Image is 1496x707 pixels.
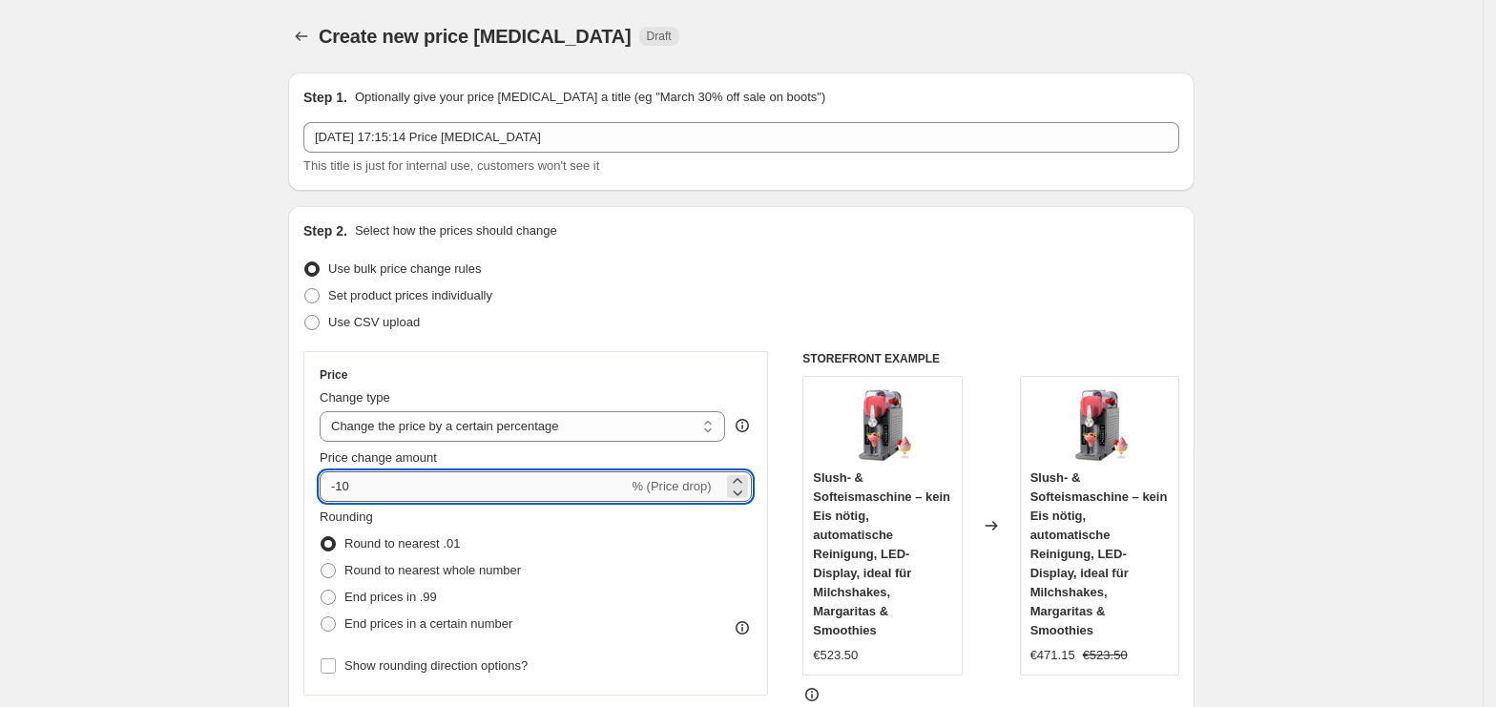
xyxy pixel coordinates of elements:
[733,416,752,435] div: help
[344,563,521,577] span: Round to nearest whole number
[1083,646,1128,665] strike: €523.50
[1061,386,1137,463] img: 71EZh_kyMkL_80x.jpg
[320,509,373,524] span: Rounding
[303,158,599,173] span: This title is just for internal use, customers won't see it
[320,367,347,383] h3: Price
[303,122,1179,153] input: 30% off holiday sale
[320,471,628,502] input: -15
[344,536,460,551] span: Round to nearest .01
[288,23,315,50] button: Price change jobs
[647,29,672,44] span: Draft
[813,470,950,637] span: Slush- & Softeismaschine – kein Eis nötig, automatische Reinigung, LED-Display, ideal für Milchsh...
[844,386,921,463] img: 71EZh_kyMkL_80x.jpg
[303,221,347,240] h2: Step 2.
[1030,646,1075,665] div: €471.15
[632,479,711,493] span: % (Price drop)
[355,221,557,240] p: Select how the prices should change
[344,590,437,604] span: End prices in .99
[328,315,420,329] span: Use CSV upload
[802,351,1179,366] h6: STOREFRONT EXAMPLE
[303,88,347,107] h2: Step 1.
[319,26,632,47] span: Create new price [MEDICAL_DATA]
[344,658,528,673] span: Show rounding direction options?
[328,288,492,302] span: Set product prices individually
[320,390,390,405] span: Change type
[1030,470,1168,637] span: Slush- & Softeismaschine – kein Eis nötig, automatische Reinigung, LED-Display, ideal für Milchsh...
[344,616,512,631] span: End prices in a certain number
[813,646,858,665] div: €523.50
[355,88,825,107] p: Optionally give your price [MEDICAL_DATA] a title (eg "March 30% off sale on boots")
[320,450,437,465] span: Price change amount
[328,261,481,276] span: Use bulk price change rules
